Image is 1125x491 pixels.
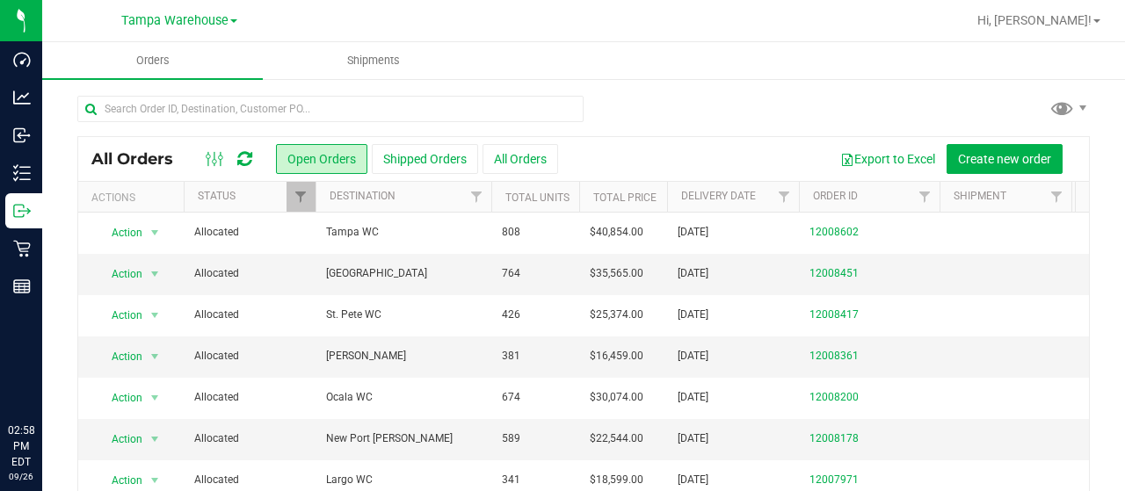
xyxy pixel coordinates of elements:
[590,389,643,406] span: $30,074.00
[809,224,859,241] a: 12008602
[18,350,70,403] iframe: Resource center
[813,190,858,202] a: Order ID
[96,262,143,286] span: Action
[1082,343,1112,369] span: 23
[326,348,481,365] span: [PERSON_NAME]
[678,430,708,447] span: [DATE]
[8,422,34,470] p: 02:58 PM EDT
[770,182,799,212] a: Filter
[91,149,191,169] span: All Orders
[590,348,643,365] span: $16,459.00
[590,472,643,488] span: $18,599.00
[590,307,643,323] span: $25,374.00
[194,430,305,447] span: Allocated
[96,303,143,328] span: Action
[1042,182,1071,212] a: Filter
[77,96,584,122] input: Search Order ID, Destination, Customer PO...
[13,126,31,144] inline-svg: Inbound
[194,348,305,365] span: Allocated
[954,190,1006,202] a: Shipment
[326,389,481,406] span: Ocala WC
[502,224,520,241] span: 808
[502,265,520,282] span: 764
[372,144,478,174] button: Shipped Orders
[681,190,756,202] a: Delivery Date
[112,53,193,69] span: Orders
[678,265,708,282] span: [DATE]
[911,182,940,212] a: Filter
[1082,426,1112,451] span: 35
[829,144,947,174] button: Export to Excel
[144,303,166,328] span: select
[326,430,481,447] span: New Port [PERSON_NAME]
[590,430,643,447] span: $22,544.00
[809,472,859,488] a: 12007971
[144,427,166,451] span: select
[678,389,708,406] span: [DATE]
[483,144,558,174] button: All Orders
[678,307,708,323] span: [DATE]
[194,265,305,282] span: Allocated
[96,427,143,451] span: Action
[42,42,263,79] a: Orders
[13,202,31,220] inline-svg: Outbound
[144,220,166,245] span: select
[13,51,31,69] inline-svg: Dashboard
[8,470,34,483] p: 09/26
[1082,261,1112,286] span: 49
[144,344,166,369] span: select
[96,386,143,410] span: Action
[462,182,491,212] a: Filter
[194,472,305,488] span: Allocated
[977,13,1092,27] span: Hi, [PERSON_NAME]!
[13,89,31,106] inline-svg: Analytics
[194,307,305,323] span: Allocated
[13,278,31,295] inline-svg: Reports
[502,389,520,406] span: 674
[809,348,859,365] a: 12008361
[276,144,367,174] button: Open Orders
[502,307,520,323] span: 426
[590,265,643,282] span: $35,565.00
[809,265,859,282] a: 12008451
[678,472,708,488] span: [DATE]
[502,472,520,488] span: 341
[326,307,481,323] span: St. Pete WC
[96,220,143,245] span: Action
[678,348,708,365] span: [DATE]
[287,182,316,212] a: Filter
[13,240,31,257] inline-svg: Retail
[590,224,643,241] span: $40,854.00
[593,191,657,204] a: Total Price
[809,430,859,447] a: 12008178
[52,348,73,369] iframe: Resource center unread badge
[958,152,1051,166] span: Create new order
[96,344,143,369] span: Action
[326,265,481,282] span: [GEOGRAPHIC_DATA]
[502,348,520,365] span: 381
[91,191,177,204] div: Actions
[194,224,305,241] span: Allocated
[263,42,483,79] a: Shipments
[809,307,859,323] a: 12008417
[326,472,481,488] span: Largo WC
[678,224,708,241] span: [DATE]
[1082,302,1112,328] span: 33
[502,430,520,447] span: 589
[330,190,396,202] a: Destination
[809,389,859,406] a: 12008200
[1082,385,1112,410] span: 37
[13,164,31,182] inline-svg: Inventory
[326,224,481,241] span: Tampa WC
[121,13,229,28] span: Tampa Warehouse
[144,262,166,286] span: select
[144,386,166,410] span: select
[947,144,1063,174] button: Create new order
[505,191,570,204] a: Total Units
[194,389,305,406] span: Allocated
[323,53,424,69] span: Shipments
[198,190,236,202] a: Status
[1082,220,1112,245] span: 55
